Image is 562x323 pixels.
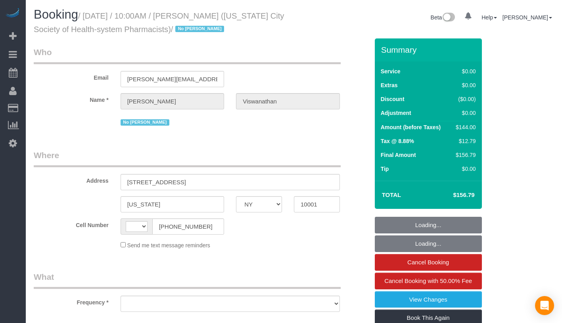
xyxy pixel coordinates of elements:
div: $0.00 [453,81,476,89]
span: Send me text message reminders [127,242,210,248]
label: Email [28,71,115,82]
div: $144.00 [453,123,476,131]
label: Name * [28,93,115,104]
div: $0.00 [453,109,476,117]
small: / [DATE] / 10:00AM / [PERSON_NAME] ([US_STATE] City Society of Health-system Pharmacists) [34,11,284,34]
a: View Changes [375,291,482,308]
a: Beta [431,14,455,21]
div: $12.79 [453,137,476,145]
input: City [121,196,224,212]
span: Cancel Booking with 50.00% Fee [384,277,472,284]
div: $156.79 [453,151,476,159]
span: No [PERSON_NAME] [121,119,169,126]
input: Cell Number [152,218,224,235]
label: Frequency * [28,296,115,306]
input: Zip Code [294,196,340,212]
legend: Who [34,46,341,64]
div: $0.00 [453,67,476,75]
input: Last Name [236,93,340,109]
a: Cancel Booking [375,254,482,271]
img: Automaid Logo [5,8,21,19]
strong: Total [382,191,401,198]
legend: Where [34,149,341,167]
input: First Name [121,93,224,109]
label: Amount (before Taxes) [381,123,441,131]
img: New interface [442,13,455,23]
label: Tax @ 8.88% [381,137,414,145]
div: $0.00 [453,165,476,173]
div: ($0.00) [453,95,476,103]
a: Help [481,14,497,21]
label: Discount [381,95,405,103]
legend: What [34,271,341,289]
span: Booking [34,8,78,21]
a: Cancel Booking with 50.00% Fee [375,273,482,289]
span: / [171,25,226,34]
h4: $156.79 [429,192,474,199]
input: Email [121,71,224,87]
label: Final Amount [381,151,416,159]
div: Open Intercom Messenger [535,296,554,315]
label: Service [381,67,401,75]
label: Adjustment [381,109,411,117]
label: Tip [381,165,389,173]
span: No [PERSON_NAME] [175,26,224,32]
label: Address [28,174,115,185]
label: Extras [381,81,398,89]
label: Cell Number [28,218,115,229]
h3: Summary [381,45,478,54]
a: [PERSON_NAME] [503,14,552,21]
